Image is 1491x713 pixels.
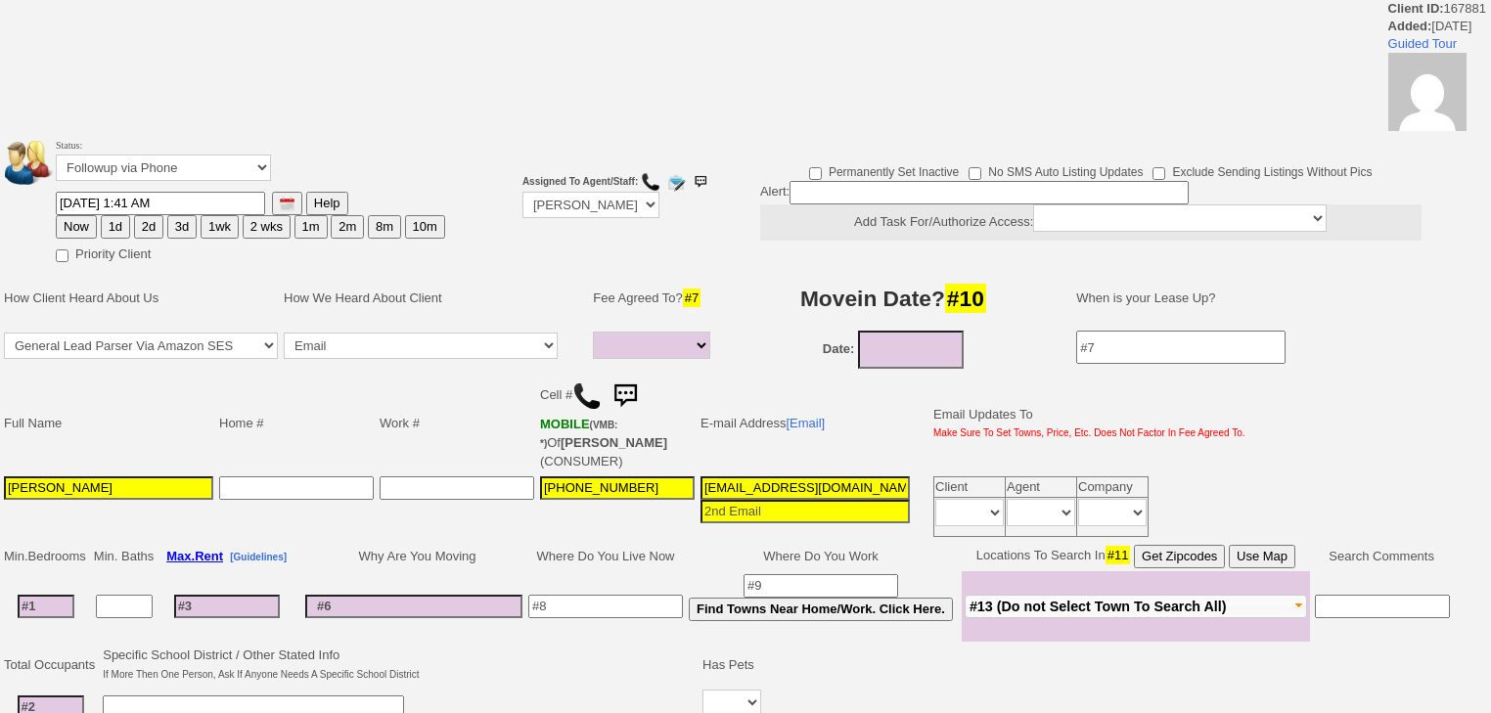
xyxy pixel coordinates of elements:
td: E-mail Address [698,374,913,473]
label: Exclude Sending Listings Without Pics [1152,158,1372,181]
td: Client [934,477,1006,498]
a: Guided Tour [1388,36,1458,51]
button: 1m [294,215,328,239]
td: Cell # Of (CONSUMER) [537,374,698,473]
td: Min. [1,542,91,571]
img: [calendar icon] [280,197,294,211]
b: [Guidelines] [230,552,287,562]
button: 8m [368,215,401,239]
button: 2d [134,215,163,239]
center: Add Task For/Authorize Access: [760,204,1422,241]
span: Bedrooms [28,549,86,563]
input: 1st Email - Question #0 [700,476,910,500]
img: call.png [641,172,660,192]
a: [Guidelines] [230,549,287,563]
input: #1 [18,595,74,618]
span: #13 (Do not Select Town To Search All) [970,599,1227,614]
img: people.png [5,141,64,185]
td: Email Updates To [919,374,1248,473]
td: Where Do You Live Now [525,542,686,571]
b: Verizon Wireless [540,417,617,450]
h3: Movein Date? [733,281,1055,316]
img: 2829b11028e03a139250ba4b03628a59 [1388,53,1467,131]
img: sms.png [691,172,710,192]
span: #7 [683,289,700,307]
td: Agent [1006,477,1077,498]
td: Work # [377,374,537,473]
b: Max. [166,549,223,563]
td: Full Name [1,374,216,473]
button: 3d [167,215,197,239]
td: Company [1077,477,1149,498]
span: #11 [1106,546,1131,564]
span: #10 [945,284,986,313]
button: 1wk [201,215,239,239]
button: 10m [405,215,445,239]
button: Help [306,192,348,215]
td: Specific School District / Other Stated Info [100,644,422,687]
img: call.png [572,381,602,411]
div: Alert: [760,181,1422,241]
input: Exclude Sending Listings Without Pics [1152,167,1165,180]
td: How We Heard About Client [281,269,580,328]
b: Client ID: [1388,1,1444,16]
td: Search Comments [1310,542,1454,571]
td: Home # [216,374,377,473]
label: Permanently Set Inactive [809,158,959,181]
button: 2 wks [243,215,291,239]
b: Date: [823,341,855,356]
label: Priority Client [56,241,151,263]
td: Has Pets [700,644,764,687]
td: Why Are You Moving [302,542,525,571]
input: #6 [305,595,522,618]
input: #9 [744,574,898,598]
font: Make Sure To Set Towns, Price, Etc. Does Not Factor In Fee Agreed To. [933,427,1245,438]
input: 2nd Email [700,500,910,523]
input: #7 [1076,331,1286,364]
input: #3 [174,595,280,618]
b: Added: [1388,19,1432,33]
button: Get Zipcodes [1134,545,1225,568]
input: #8 [528,595,683,618]
a: [Email] [786,416,825,430]
span: Rent [195,549,223,563]
nobr: Locations To Search In [976,548,1295,562]
td: Fee Agreed To? [590,269,719,328]
input: Priority Client [56,249,68,262]
button: Now [56,215,97,239]
img: compose_email.png [666,172,686,192]
b: [PERSON_NAME] [561,435,667,450]
font: If More Then One Person, Ask If Anyone Needs A Specific School District [103,669,419,680]
input: Permanently Set Inactive [809,167,822,180]
button: 1d [101,215,130,239]
td: How Client Heard About Us [1,269,281,328]
img: sms.png [606,377,645,416]
td: When is your Lease Up? [1057,269,1453,328]
button: 2m [331,215,364,239]
input: No SMS Auto Listing Updates [969,167,981,180]
button: Find Towns Near Home/Work. Click Here. [689,598,953,621]
font: Status: [56,140,271,176]
font: MOBILE [540,417,590,431]
td: Total Occupants [1,644,100,687]
td: Min. Baths [91,542,157,571]
button: #13 (Do not Select Town To Search All) [965,595,1307,618]
td: Where Do You Work [686,542,956,571]
label: No SMS Auto Listing Updates [969,158,1143,181]
button: Use Map [1229,545,1295,568]
b: Assigned To Agent/Staff: [522,176,638,187]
